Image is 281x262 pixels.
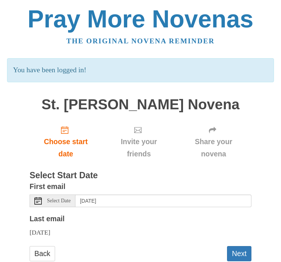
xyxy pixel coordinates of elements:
a: The original novena reminder [67,37,215,45]
div: Click "Next" to confirm your start date first. [176,120,251,164]
span: [DATE] [30,229,50,236]
a: Choose start date [30,120,102,164]
label: Last email [30,213,65,225]
div: Click "Next" to confirm your start date first. [102,120,176,164]
span: Choose start date [37,136,95,160]
a: Pray More Novenas [28,5,254,33]
span: Invite your friends [109,136,168,160]
button: Next [227,246,251,261]
p: You have been logged in! [7,58,274,82]
h1: St. [PERSON_NAME] Novena [30,97,251,113]
span: Share your novena [183,136,244,160]
a: Back [30,246,55,261]
label: First email [30,180,65,193]
span: Select Date [47,198,71,203]
h3: Select Start Date [30,171,251,180]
